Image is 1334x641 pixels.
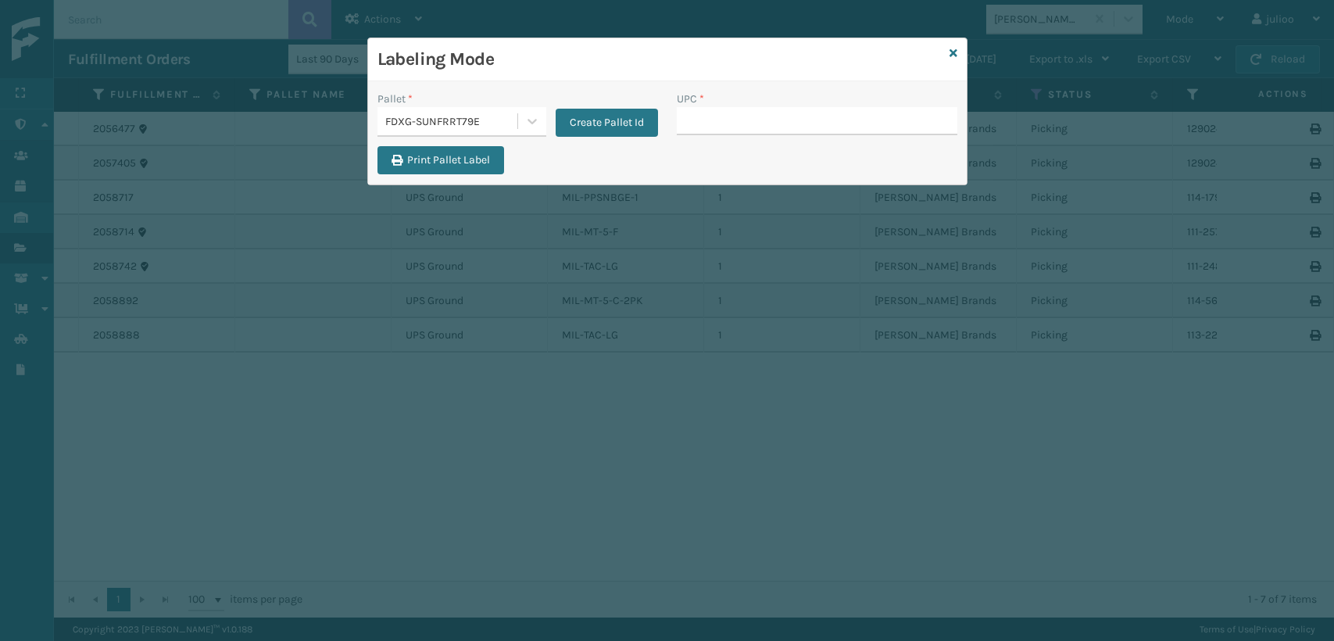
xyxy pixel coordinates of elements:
label: Pallet [377,91,413,107]
div: FDXG-SUNFRRT79E [385,113,519,130]
h3: Labeling Mode [377,48,943,71]
button: Print Pallet Label [377,146,504,174]
label: UPC [677,91,704,107]
button: Create Pallet Id [556,109,658,137]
